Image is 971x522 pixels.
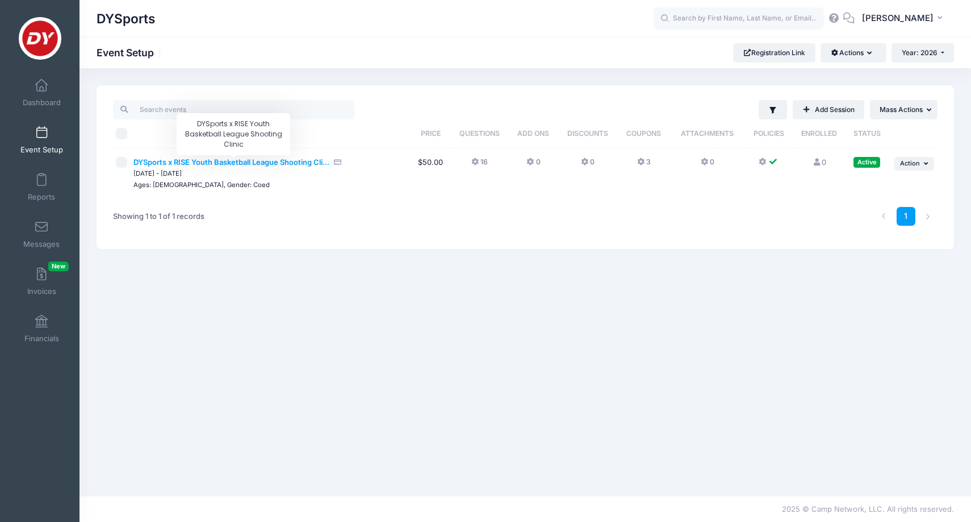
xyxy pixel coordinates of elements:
[15,262,69,301] a: InvoicesNew
[855,6,954,32] button: [PERSON_NAME]
[471,157,488,173] button: 16
[733,43,815,63] a: Registration Link
[793,100,864,119] a: Add Session
[15,309,69,349] a: Financials
[509,119,558,148] th: Add Ons
[526,157,540,173] button: 0
[894,157,934,171] button: Action
[15,120,69,160] a: Event Setup
[880,105,923,114] span: Mass Actions
[48,262,69,271] span: New
[793,119,846,148] th: Enrolled
[681,129,734,138] span: Attachments
[701,157,714,173] button: 0
[24,334,59,343] span: Financials
[517,129,549,138] span: Add Ons
[745,119,793,148] th: Policies
[618,119,670,148] th: Coupons
[862,12,934,24] span: [PERSON_NAME]
[853,157,880,168] div: Active
[897,207,915,226] a: 1
[177,113,290,155] div: DYSports x RISE Youth Basketball League Shooting Clinic
[900,159,920,167] span: Action
[23,98,61,107] span: Dashboard
[411,119,450,148] th: Price
[28,192,55,202] span: Reports
[133,158,329,167] span: DYSports x RISE Youth Basketball League Shooting Cli...
[567,129,608,138] span: Discounts
[581,157,595,173] button: 0
[23,239,60,249] span: Messages
[20,145,63,155] span: Event Setup
[558,119,618,148] th: Discounts
[15,167,69,207] a: Reports
[902,48,937,57] span: Year: 2026
[113,100,354,119] input: Search events
[113,204,204,230] div: Showing 1 to 1 of 1 records
[459,129,500,138] span: Questions
[450,119,509,148] th: Questions
[133,169,182,177] small: [DATE] - [DATE]
[133,181,270,189] small: Ages: [DEMOGRAPHIC_DATA], Gender: Coed
[15,214,69,254] a: Messages
[892,43,954,63] button: Year: 2026
[626,129,661,138] span: Coupons
[754,129,784,138] span: Policies
[97,6,156,32] h1: DYSports
[670,119,745,148] th: Attachments
[813,158,826,167] a: 0
[782,504,954,513] span: 2025 © Camp Network, LLC. All rights reserved.
[870,100,937,119] button: Mass Actions
[821,43,886,63] button: Actions
[131,119,411,148] th: Session
[19,17,61,60] img: DYSports
[97,47,164,59] h1: Event Setup
[654,7,824,30] input: Search by First Name, Last Name, or Email...
[333,159,342,166] i: Accepting Credit Card Payments
[15,73,69,113] a: Dashboard
[637,157,651,173] button: 3
[846,119,888,148] th: Status
[27,287,56,296] span: Invoices
[411,148,450,199] td: $50.00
